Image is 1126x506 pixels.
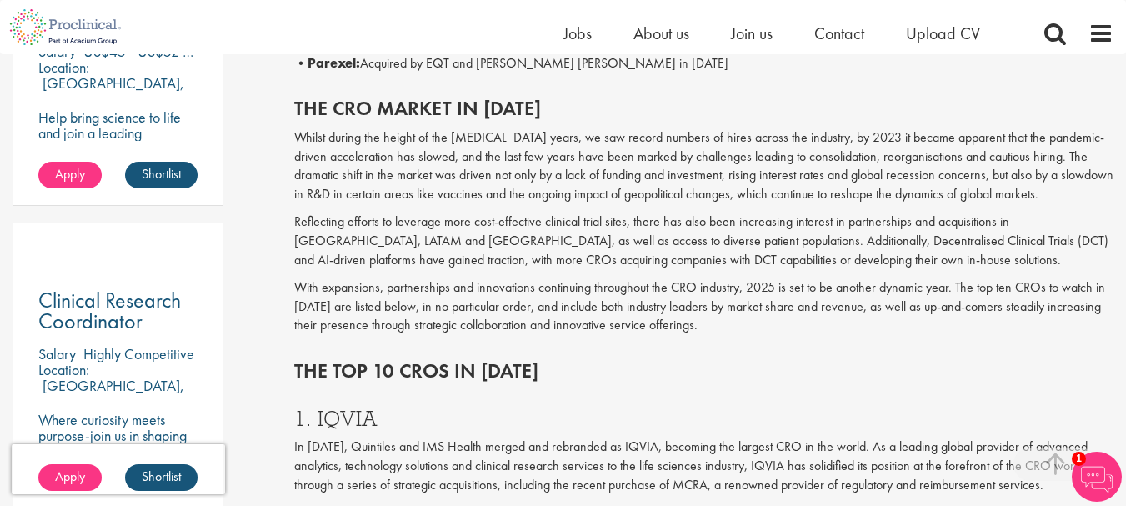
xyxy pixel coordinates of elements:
span: Clinical Research Coordinator [38,286,181,335]
span: Location: [38,58,89,77]
a: About us [633,23,689,44]
a: Upload CV [906,23,980,44]
span: Location: [38,360,89,379]
span: Apply [55,165,85,183]
h2: The top 10 CROs in [DATE] [294,360,1113,382]
p: In [DATE], Quintiles and IMS Health merged and rebranded as IQVIA, becoming the largest CRO in th... [294,438,1113,495]
img: Chatbot [1072,452,1122,502]
p: [GEOGRAPHIC_DATA], [GEOGRAPHIC_DATA] [38,376,184,411]
h2: The CRO market in [DATE] [294,98,1113,119]
span: Salary [38,344,76,363]
a: Shortlist [125,162,198,188]
a: Jobs [563,23,592,44]
h3: 1. IQVIA [294,408,1113,429]
p: • Acquired by EQT and [PERSON_NAME] [PERSON_NAME] in [DATE] [294,54,1113,73]
a: Join us [731,23,773,44]
p: With expansions, partnerships and innovations continuing throughout the CRO industry, 2025 is set... [294,278,1113,336]
p: Where curiosity meets purpose-join us in shaping the future of science. [38,412,198,459]
p: Reflecting efforts to leverage more cost-effective clinical trial sites, there has also been incr... [294,213,1113,270]
p: Whilst during the height of the [MEDICAL_DATA] years, we saw record numbers of hires across the i... [294,128,1113,204]
p: Highly Competitive [83,344,194,363]
p: [GEOGRAPHIC_DATA], [GEOGRAPHIC_DATA] [38,73,184,108]
a: Apply [38,162,102,188]
a: Clinical Research Coordinator [38,290,198,332]
p: Help bring science to life and join a leading pharmaceutical company to play a key role in delive... [38,109,198,220]
span: 1 [1072,452,1086,466]
a: Contact [814,23,864,44]
b: Parexel: [308,54,360,72]
iframe: reCAPTCHA [12,444,225,494]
